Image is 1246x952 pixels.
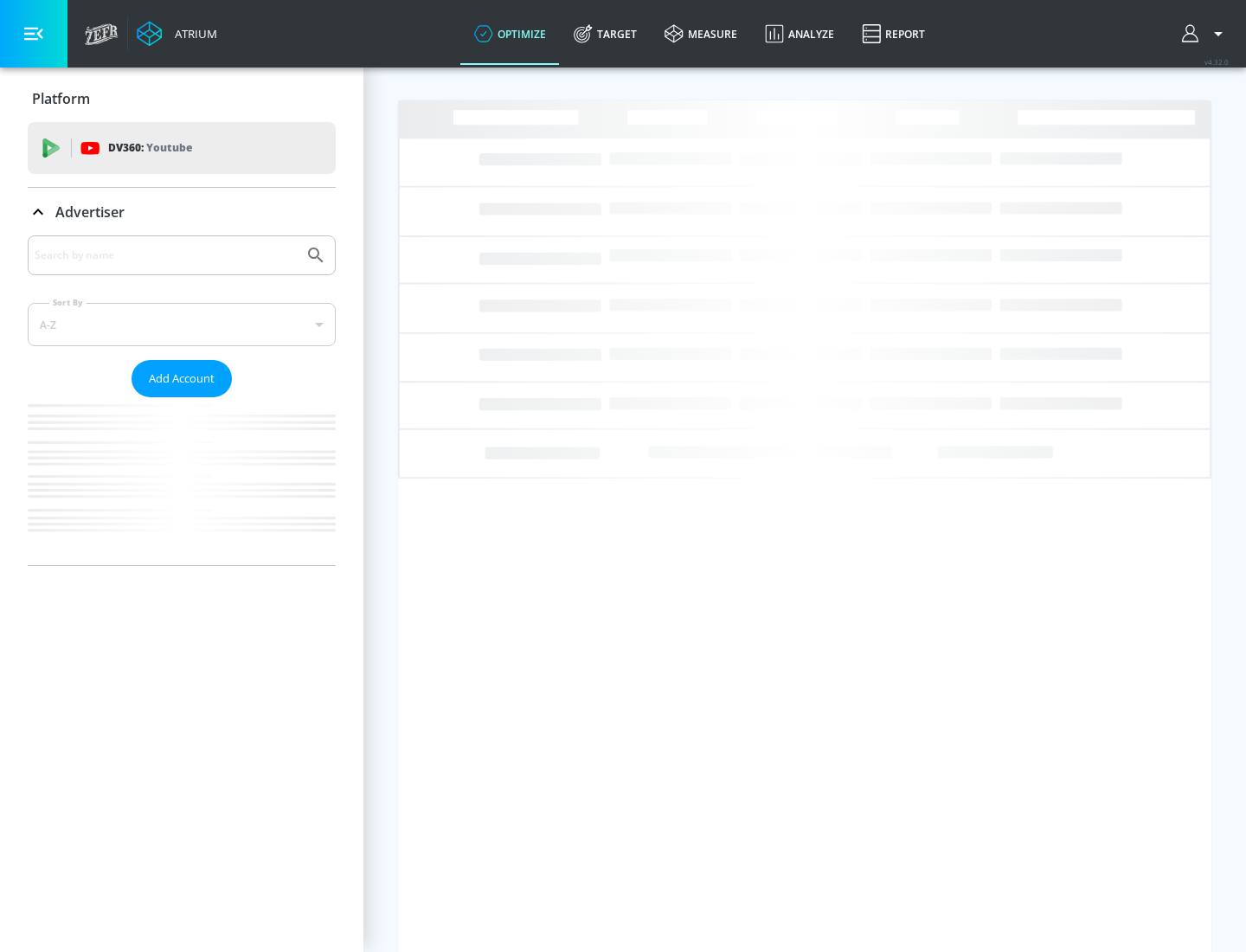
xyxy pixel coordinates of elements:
div: Platform [28,74,336,123]
button: Add Account [132,360,232,397]
div: A-Z [28,303,336,346]
div: Advertiser [28,235,336,565]
a: optimize [460,3,560,65]
a: Analyze [751,3,848,65]
a: Target [560,3,651,65]
a: measure [651,3,751,65]
a: Report [848,3,939,65]
a: Atrium [137,21,217,47]
nav: list of Advertiser [28,397,336,565]
p: Advertiser [55,203,125,222]
div: DV360: Youtube [28,122,336,174]
span: Add Account [149,369,215,389]
p: DV360: [108,138,192,158]
label: Sort By [49,297,87,308]
div: Advertiser [28,188,336,236]
input: Search by name [35,244,297,267]
span: v 4.32.0 [1204,57,1229,67]
p: Platform [32,89,90,108]
p: Youtube [146,138,192,157]
div: Atrium [168,26,217,42]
